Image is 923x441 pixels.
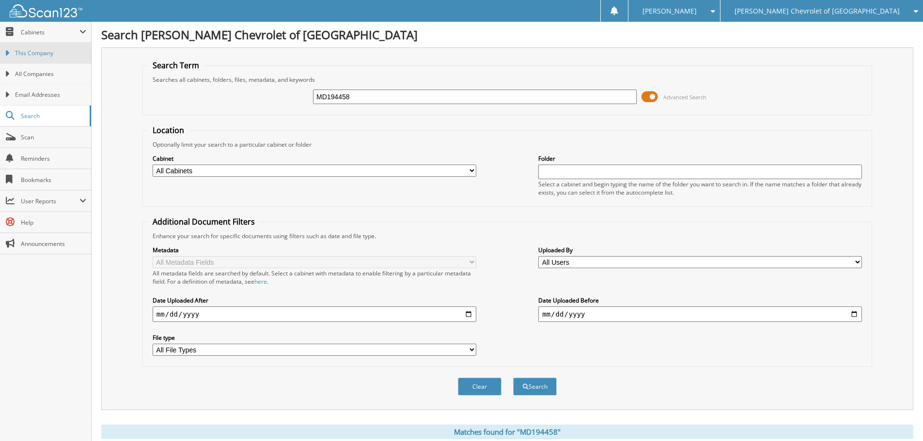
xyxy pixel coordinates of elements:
[254,277,267,286] a: here
[21,197,79,205] span: User Reports
[101,425,913,439] div: Matches found for "MD194458"
[148,76,867,84] div: Searches all cabinets, folders, files, metadata, and keywords
[458,378,501,395] button: Clear
[148,60,204,71] legend: Search Term
[153,296,476,304] label: Date Uploaded After
[735,8,900,14] span: [PERSON_NAME] Chevrolet of [GEOGRAPHIC_DATA]
[153,246,476,254] label: Metadata
[15,70,86,78] span: All Companies
[538,154,862,163] label: Folder
[663,93,706,101] span: Advanced Search
[21,240,86,248] span: Announcements
[10,4,82,17] img: scan123-logo-white.svg
[642,8,697,14] span: [PERSON_NAME]
[538,306,862,322] input: end
[538,246,862,254] label: Uploaded By
[21,133,86,141] span: Scan
[21,218,86,227] span: Help
[148,232,867,240] div: Enhance your search for specific documents using filters such as date and file type.
[21,154,86,163] span: Reminders
[153,306,476,322] input: start
[538,180,862,197] div: Select a cabinet and begin typing the name of the folder you want to search in. If the name match...
[148,140,867,149] div: Optionally limit your search to a particular cabinet or folder
[15,91,86,99] span: Email Addresses
[21,176,86,184] span: Bookmarks
[153,154,476,163] label: Cabinet
[153,269,476,286] div: All metadata fields are searched by default. Select a cabinet with metadata to enable filtering b...
[101,27,913,43] h1: Search [PERSON_NAME] Chevrolet of [GEOGRAPHIC_DATA]
[15,49,86,58] span: This Company
[148,125,189,136] legend: Location
[21,112,85,120] span: Search
[875,395,923,441] iframe: Chat Widget
[153,334,476,342] label: File type
[148,216,260,227] legend: Additional Document Filters
[21,28,79,36] span: Cabinets
[513,378,557,395] button: Search
[538,296,862,304] label: Date Uploaded Before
